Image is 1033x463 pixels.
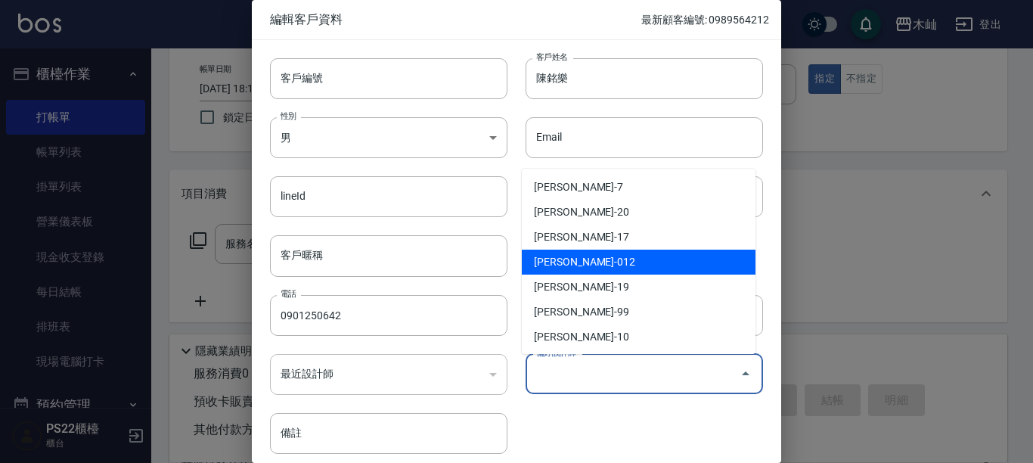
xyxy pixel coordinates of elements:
[536,51,568,63] label: 客戶姓名
[734,362,758,386] button: Close
[522,325,755,350] li: [PERSON_NAME]-10
[522,225,755,250] li: [PERSON_NAME]-17
[522,300,755,325] li: [PERSON_NAME]-99
[522,175,755,200] li: [PERSON_NAME]-7
[641,12,769,28] p: 最新顧客編號: 0989564212
[281,288,296,300] label: 電話
[522,350,755,374] li: [PERSON_NAME]-26
[281,110,296,122] label: 性別
[270,117,507,158] div: 男
[522,275,755,300] li: [PERSON_NAME]-19
[536,347,575,359] label: 偏好設計師
[522,200,755,225] li: [PERSON_NAME]-20
[270,12,641,27] span: 編輯客戶資料
[522,250,755,275] li: [PERSON_NAME]-012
